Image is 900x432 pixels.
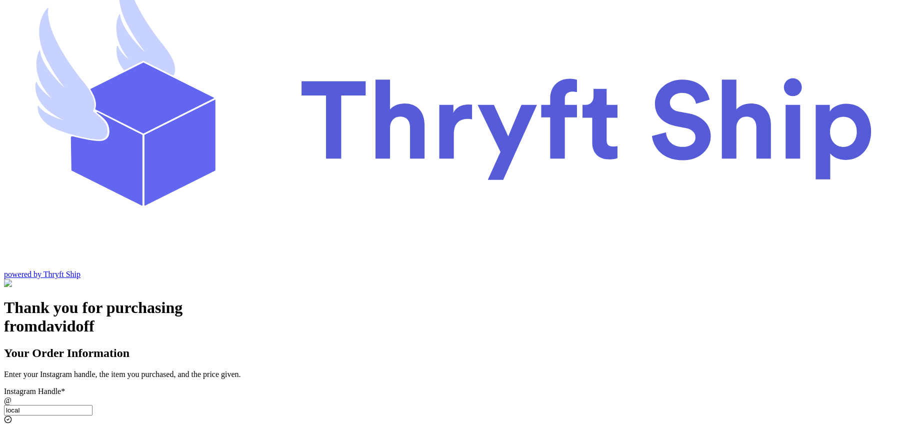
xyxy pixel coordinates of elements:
p: Enter your Instagram handle, the item you purchased, and the price given. [4,370,896,379]
h1: Thank you for purchasing from [4,298,896,335]
h2: Your Order Information [4,346,896,360]
img: Customer Form Background [4,279,103,288]
a: powered by Thryft Ship [4,270,80,278]
span: davidoff [37,317,94,335]
div: @ [4,396,896,405]
label: Instagram Handle [4,387,65,395]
